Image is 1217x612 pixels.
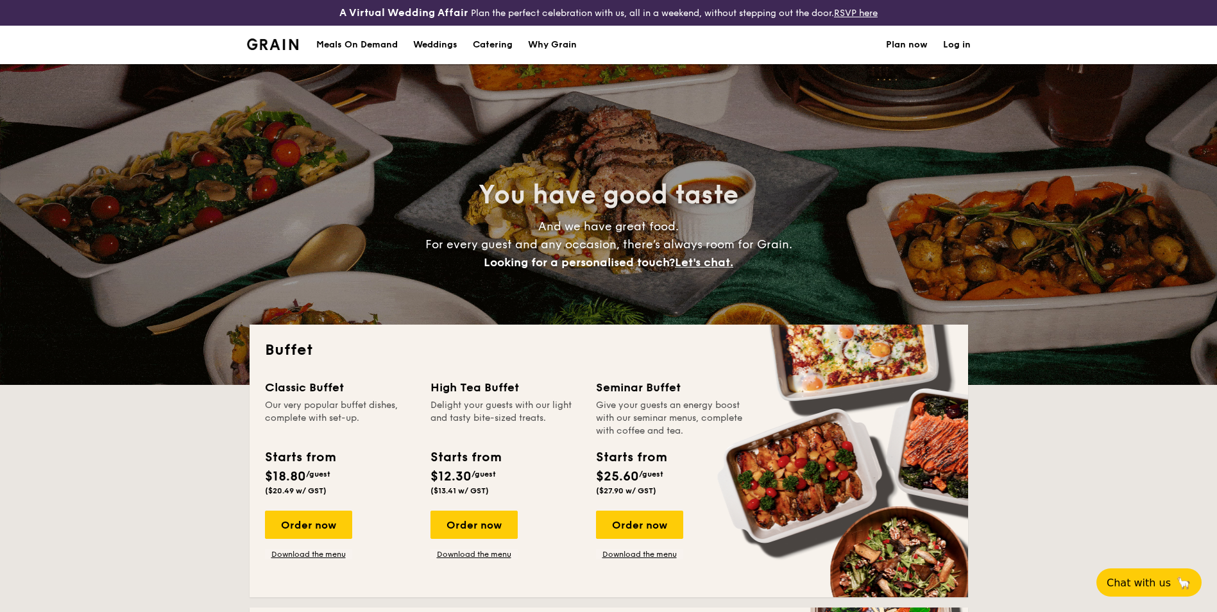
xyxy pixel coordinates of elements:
[834,8,878,19] a: RSVP here
[430,448,500,467] div: Starts from
[265,340,953,361] h2: Buffet
[306,470,330,479] span: /guest
[413,26,457,64] div: Weddings
[430,469,472,484] span: $12.30
[265,486,327,495] span: ($20.49 w/ GST)
[316,26,398,64] div: Meals On Demand
[430,378,581,396] div: High Tea Buffet
[339,5,468,21] h4: A Virtual Wedding Affair
[596,469,639,484] span: $25.60
[465,26,520,64] a: Catering
[430,399,581,438] div: Delight your guests with our light and tasty bite-sized treats.
[247,38,299,50] img: Grain
[473,26,513,64] h1: Catering
[1176,575,1191,590] span: 🦙
[265,378,415,396] div: Classic Buffet
[639,470,663,479] span: /guest
[247,38,299,50] a: Logotype
[1096,568,1202,597] button: Chat with us🦙
[239,5,978,21] div: Plan the perfect celebration with us, all in a weekend, without stepping out the door.
[1107,577,1171,589] span: Chat with us
[309,26,405,64] a: Meals On Demand
[520,26,584,64] a: Why Grain
[265,448,335,467] div: Starts from
[675,255,733,269] span: Let's chat.
[528,26,577,64] div: Why Grain
[596,549,683,559] a: Download the menu
[265,399,415,438] div: Our very popular buffet dishes, complete with set-up.
[596,448,666,467] div: Starts from
[265,549,352,559] a: Download the menu
[596,511,683,539] div: Order now
[265,469,306,484] span: $18.80
[430,486,489,495] span: ($13.41 w/ GST)
[265,511,352,539] div: Order now
[596,378,746,396] div: Seminar Buffet
[943,26,971,64] a: Log in
[886,26,928,64] a: Plan now
[596,486,656,495] span: ($27.90 w/ GST)
[472,470,496,479] span: /guest
[405,26,465,64] a: Weddings
[596,399,746,438] div: Give your guests an energy boost with our seminar menus, complete with coffee and tea.
[430,511,518,539] div: Order now
[430,549,518,559] a: Download the menu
